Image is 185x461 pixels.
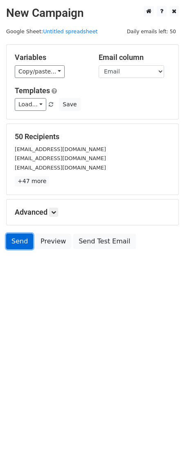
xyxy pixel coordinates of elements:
h5: Email column [99,53,170,62]
h5: 50 Recipients [15,132,170,141]
small: Google Sheet: [6,28,98,34]
a: Load... [15,98,46,111]
small: [EMAIL_ADDRESS][DOMAIN_NAME] [15,155,106,161]
iframe: Chat Widget [144,422,185,461]
a: Copy/paste... [15,65,65,78]
a: Untitled spreadsheet [43,28,97,34]
span: Daily emails left: 50 [124,27,179,36]
a: +47 more [15,176,49,186]
h5: Advanced [15,208,170,217]
a: Send Test Email [73,234,135,249]
a: Preview [35,234,71,249]
h2: New Campaign [6,6,179,20]
small: [EMAIL_ADDRESS][DOMAIN_NAME] [15,146,106,152]
a: Daily emails left: 50 [124,28,179,34]
a: Send [6,234,33,249]
h5: Variables [15,53,86,62]
small: [EMAIL_ADDRESS][DOMAIN_NAME] [15,165,106,171]
a: Templates [15,86,50,95]
button: Save [59,98,80,111]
